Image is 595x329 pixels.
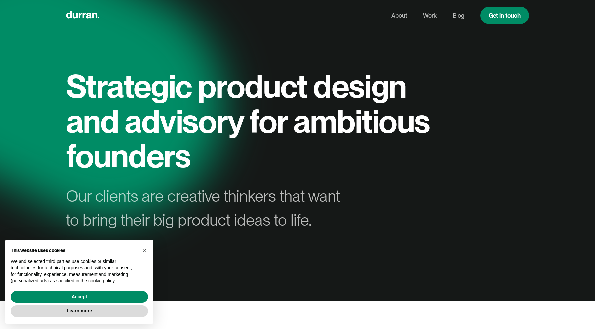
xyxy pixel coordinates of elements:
[480,7,529,24] a: Get in touch
[66,69,436,174] h1: Strategic product design and advisory for ambitious founders
[66,9,99,22] a: home
[139,245,150,256] button: Close this notice
[391,9,407,22] a: About
[11,291,148,303] button: Accept
[423,9,437,22] a: Work
[143,247,147,254] span: ×
[66,184,352,232] div: Our clients are creative thinkers that want to bring their big product ideas to life.
[453,9,464,22] a: Blog
[11,258,138,284] p: We and selected third parties use cookies or similar technologies for technical purposes and, wit...
[11,305,148,317] button: Learn more
[11,248,138,253] h2: This website uses cookies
